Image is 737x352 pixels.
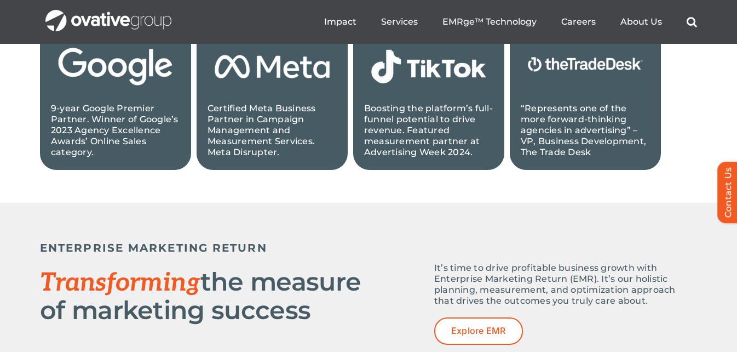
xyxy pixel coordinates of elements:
[434,263,697,306] p: It’s time to drive profitable business growth with Enterprise Marketing Return (EMR). It’s our ho...
[364,30,493,103] img: 1
[40,268,369,324] h2: the measure of marketing success
[208,30,337,103] img: 3
[324,4,697,39] nav: Menu
[434,317,523,344] a: Explore EMR
[40,268,200,298] span: Transforming
[40,241,697,254] h5: ENTERPRISE MARKETING RETURN
[521,103,650,158] p: “Represents one of the more forward-thinking agencies in advertising” – VP, Business Development,...
[324,16,356,27] a: Impact
[451,326,506,336] span: Explore EMR
[208,103,337,158] p: Certified Meta Business Partner in Campaign Management and Measurement Services. Meta Disrupter.
[51,103,180,158] p: 9-year Google Premier Partner. Winner of Google’s 2023 Agency Excellence Awards’ Online Sales cat...
[45,9,171,19] a: OG_Full_horizontal_WHT
[51,30,180,103] img: 2
[687,16,697,27] a: Search
[442,16,537,27] a: EMRge™ Technology
[561,16,596,27] a: Careers
[381,16,418,27] a: Services
[521,30,650,103] img: Copy of Untitled Design (1)
[364,103,493,158] p: Boosting the platform’s full-funnel potential to drive revenue. Featured measurement partner at A...
[620,16,662,27] a: About Us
